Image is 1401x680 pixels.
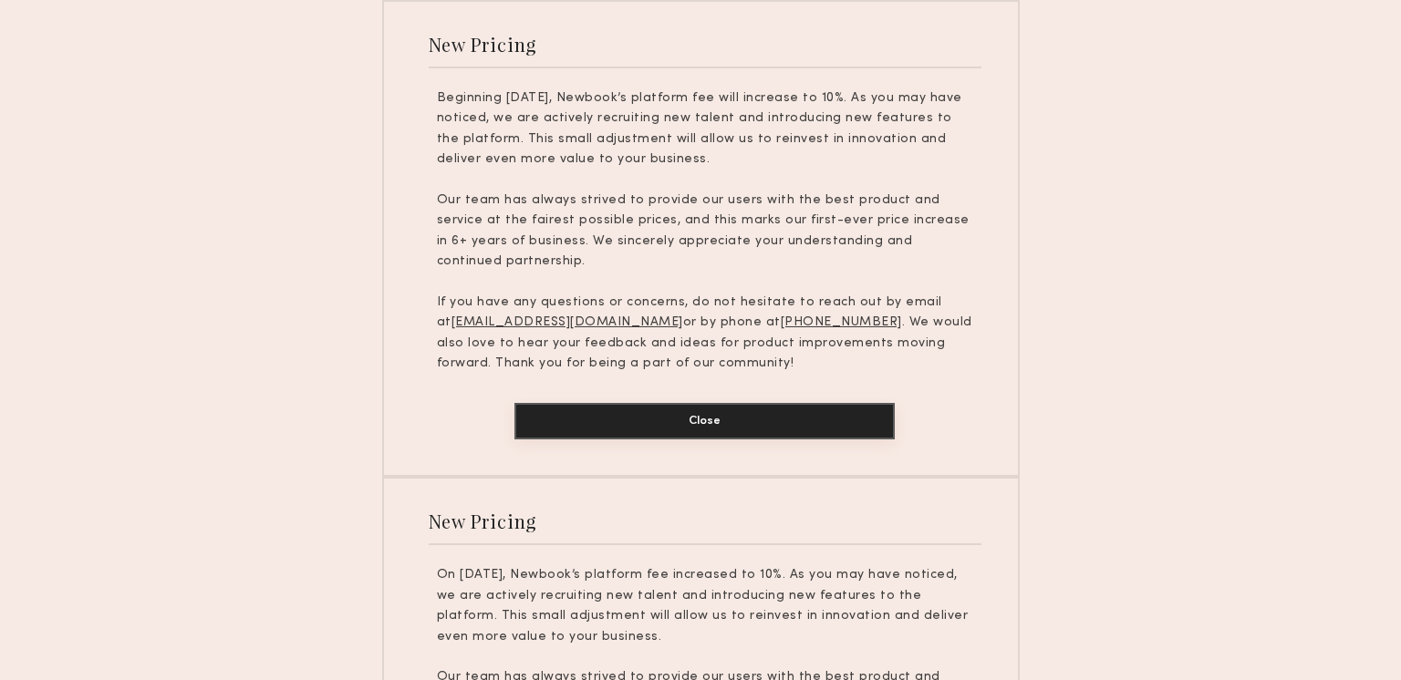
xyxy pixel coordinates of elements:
u: [EMAIL_ADDRESS][DOMAIN_NAME] [451,316,683,328]
p: Our team has always strived to provide our users with the best product and service at the fairest... [437,191,973,273]
div: New Pricing [429,32,537,57]
p: On [DATE], Newbook’s platform fee increased to 10%. As you may have noticed, we are actively recr... [437,565,973,647]
p: Beginning [DATE], Newbook’s platform fee will increase to 10%. As you may have noticed, we are ac... [437,88,973,170]
p: If you have any questions or concerns, do not hesitate to reach out by email at or by phone at . ... [437,293,973,375]
button: Close [514,403,895,439]
u: [PHONE_NUMBER] [781,316,902,328]
div: New Pricing [429,509,537,533]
